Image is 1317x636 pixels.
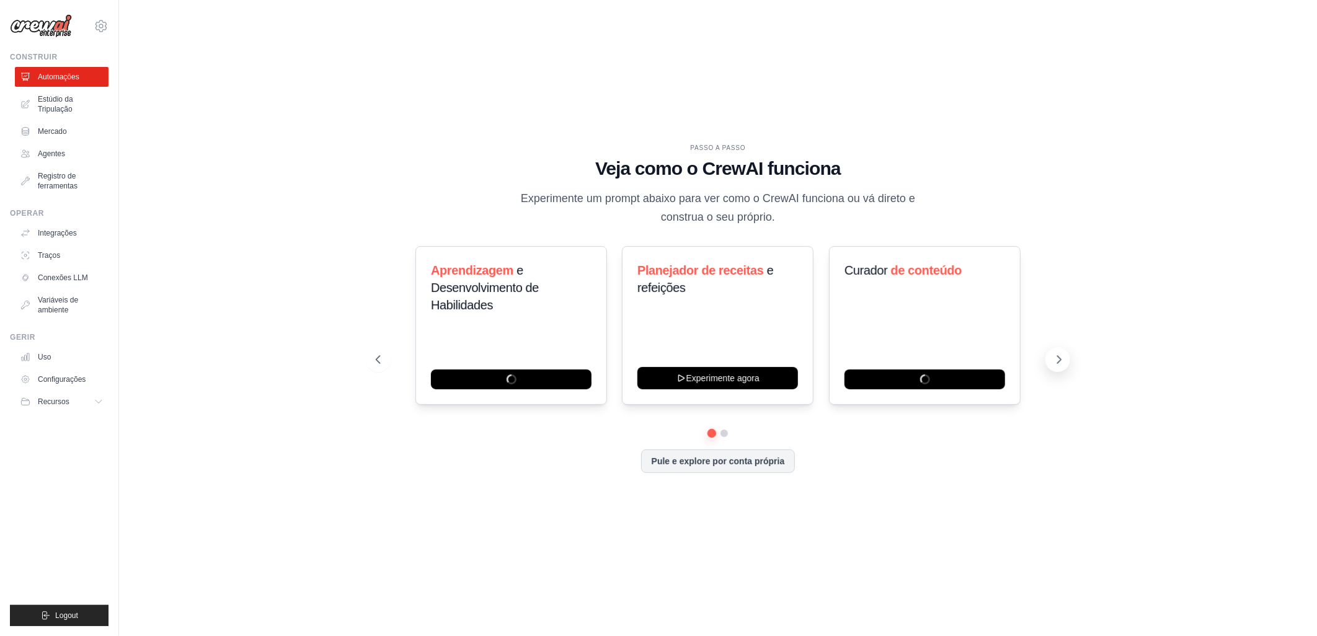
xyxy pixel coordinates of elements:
[15,347,109,367] a: Uso
[10,52,109,62] div: Construir
[38,126,67,136] font: Mercado
[38,149,65,159] font: Agentes
[890,263,962,277] span: de conteúdo
[15,290,109,320] a: Variáveis de ambiente
[55,611,78,621] span: Logout
[15,121,109,141] a: Mercado
[431,263,513,277] span: Aprendizagem
[15,89,109,119] a: Estúdio da Tripulação
[431,263,539,312] span: e Desenvolvimento de Habilidades
[15,245,109,265] a: Traços
[38,94,104,114] font: Estúdio da Tripulação
[38,273,88,283] font: Conexões LLM
[10,14,72,38] img: Logo
[637,263,773,294] span: e refeições
[15,166,109,196] a: Registro de ferramentas
[641,449,796,473] button: Pule e explore por conta própria
[15,223,109,243] a: Integrações
[376,143,1060,152] div: PASSO A PASSO
[637,263,764,277] span: Planejador de receitas
[845,263,887,277] span: Curador
[38,228,77,238] font: Integrações
[637,367,798,389] button: Experimente agora
[686,372,760,384] font: Experimente agora
[10,605,109,626] button: Logout
[10,208,109,218] div: Operar
[10,332,109,342] div: Gerir
[38,295,104,315] font: Variáveis de ambiente
[15,67,109,87] a: Automações
[38,72,79,82] font: Automações
[38,171,104,191] font: Registro de ferramentas
[38,397,69,407] span: Recursos
[15,369,109,389] a: Configurações
[38,374,86,384] font: Configurações
[376,157,1060,180] h1: Veja como o CrewAI funciona
[15,144,109,164] a: Agentes
[510,190,926,226] p: Experimente um prompt abaixo para ver como o CrewAI funciona ou vá direto e construa o seu próprio.
[38,352,51,362] font: Uso
[38,250,60,260] font: Traços
[15,268,109,288] a: Conexões LLM
[15,392,109,412] button: Recursos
